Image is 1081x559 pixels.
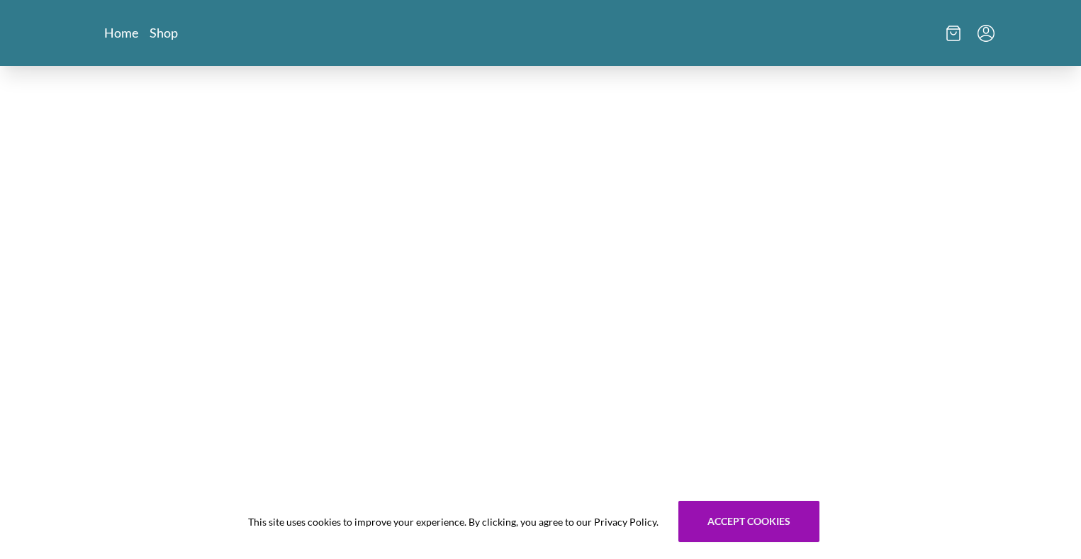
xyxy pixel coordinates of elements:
[248,514,659,529] span: This site uses cookies to improve your experience. By clicking, you agree to our Privacy Policy.
[978,25,995,42] button: Menu
[498,11,583,55] a: Logo
[150,24,178,41] a: Shop
[498,11,583,50] img: logo
[678,501,819,542] button: Accept cookies
[104,24,138,41] a: Home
